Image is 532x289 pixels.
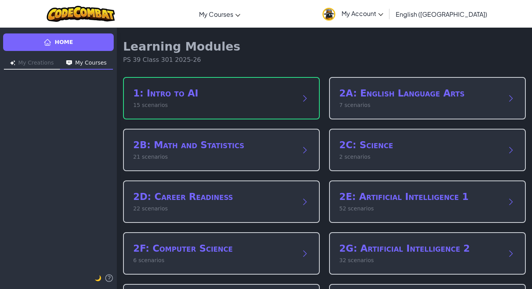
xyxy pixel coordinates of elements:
h2: 2G: Artificial Intelligence 2 [339,242,500,255]
p: PS 39 Class 301 2025-26 [123,55,240,65]
img: CodeCombat logo [47,6,115,22]
h2: 2F: Computer Science [133,242,294,255]
button: My Creations [4,57,60,70]
p: 22 scenarios [133,205,294,213]
p: 21 scenarios [133,153,294,161]
img: avatar [322,8,335,21]
p: 6 scenarios [133,256,294,264]
a: My Courses [195,4,244,25]
h2: 2C: Science [339,139,500,151]
a: English ([GEOGRAPHIC_DATA]) [392,4,491,25]
span: English ([GEOGRAPHIC_DATA]) [396,10,487,18]
img: Icon [66,60,72,65]
h1: Learning Modules [123,40,240,54]
a: Home [3,33,114,51]
h2: 2E: Artificial Intelligence 1 [339,191,500,203]
p: 32 scenarios [339,256,500,264]
p: 7 scenarios [339,101,500,109]
span: My Account [342,9,383,18]
button: My Courses [60,57,113,70]
button: 🌙 [95,273,101,283]
a: My Account [319,2,387,26]
p: 15 scenarios [133,101,294,109]
h2: 2A: English Language Arts [339,87,500,100]
h2: 1: Intro to AI [133,87,294,100]
span: My Courses [199,10,233,18]
p: 2 scenarios [339,153,500,161]
h2: 2D: Career Readiness [133,191,294,203]
span: 🌙 [95,275,101,281]
img: Icon [10,60,15,65]
h2: 2B: Math and Statistics [133,139,294,151]
p: 52 scenarios [339,205,500,213]
span: Home [55,38,73,46]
